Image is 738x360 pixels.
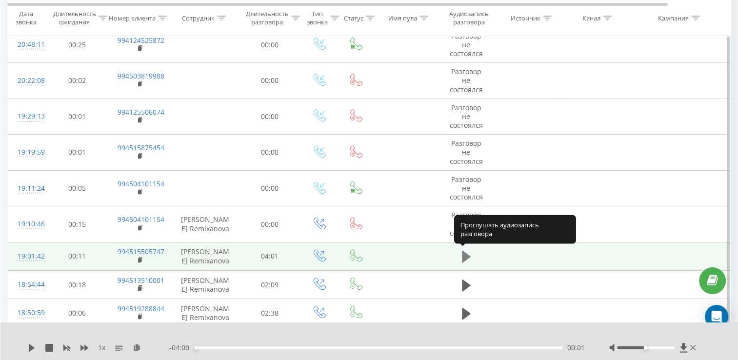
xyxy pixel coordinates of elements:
div: Прослушать аудиозапись разговора [454,215,576,243]
td: 00:06 [47,299,108,327]
span: Разговор не состоялся [450,139,483,165]
div: 19:29:13 [18,107,37,126]
a: 994504101154 [118,215,164,224]
div: 19:10:46 [18,215,37,234]
span: Разговор не состоялся [450,67,483,94]
div: Имя пула [388,14,417,22]
a: 994504101154 [118,179,164,188]
div: Источник [511,14,540,22]
span: Разговор не состоялся [450,103,483,130]
td: 00:01 [47,135,108,171]
a: 994124525872 [118,36,164,45]
td: 00:15 [47,206,108,242]
div: Длительность разговора [246,10,289,27]
div: Тип звонка [307,10,328,27]
td: [PERSON_NAME] Remixanova [171,206,239,242]
a: 994503819988 [118,71,164,80]
div: 19:01:42 [18,247,37,266]
a: 994515505747 [118,247,164,256]
td: 00:18 [47,271,108,299]
td: [PERSON_NAME] Remixanova [171,299,239,327]
div: Номер клиента [109,14,156,22]
a: 994515875454 [118,143,164,152]
div: 20:22:08 [18,71,37,90]
td: [PERSON_NAME] Remixanova [171,271,239,299]
span: 00:01 [567,343,585,353]
a: 994519288844 [118,304,164,313]
div: Дата звонка [8,10,44,27]
div: Сотрудник [182,14,215,22]
td: 00:00 [239,27,300,63]
td: 02:09 [239,271,300,299]
td: 00:01 [47,99,108,135]
div: Статус [344,14,363,22]
span: 1 x [98,343,105,353]
td: 00:05 [47,170,108,206]
td: 00:00 [239,63,300,99]
div: 20:48:11 [18,35,37,54]
div: Open Intercom Messenger [705,305,728,328]
td: 00:02 [47,63,108,99]
div: 19:19:59 [18,143,37,162]
td: 04:01 [239,242,300,270]
td: 00:25 [47,27,108,63]
a: 994125506074 [118,107,164,117]
td: 00:00 [239,170,300,206]
div: Кампания [658,14,689,22]
div: Accessibility label [194,346,198,350]
span: Разговор не состоялся [450,31,483,58]
td: [PERSON_NAME] Remixanova [171,242,239,270]
div: 18:54:44 [18,275,37,294]
div: Аудиозапись разговора [445,10,493,27]
div: 19:11:24 [18,179,37,198]
span: Разговор не состоялся [450,175,483,201]
div: 18:50:59 [18,303,37,322]
td: 00:00 [239,135,300,171]
span: Разговор не состоялся [450,210,483,237]
div: Accessibility label [644,346,648,350]
a: 994513510001 [118,276,164,285]
div: Длительность ожидания [53,10,96,27]
td: 00:00 [239,206,300,242]
td: 02:38 [239,299,300,327]
td: 00:11 [47,242,108,270]
span: - 04:00 [169,343,194,353]
td: 00:00 [239,99,300,135]
div: Канал [582,14,600,22]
